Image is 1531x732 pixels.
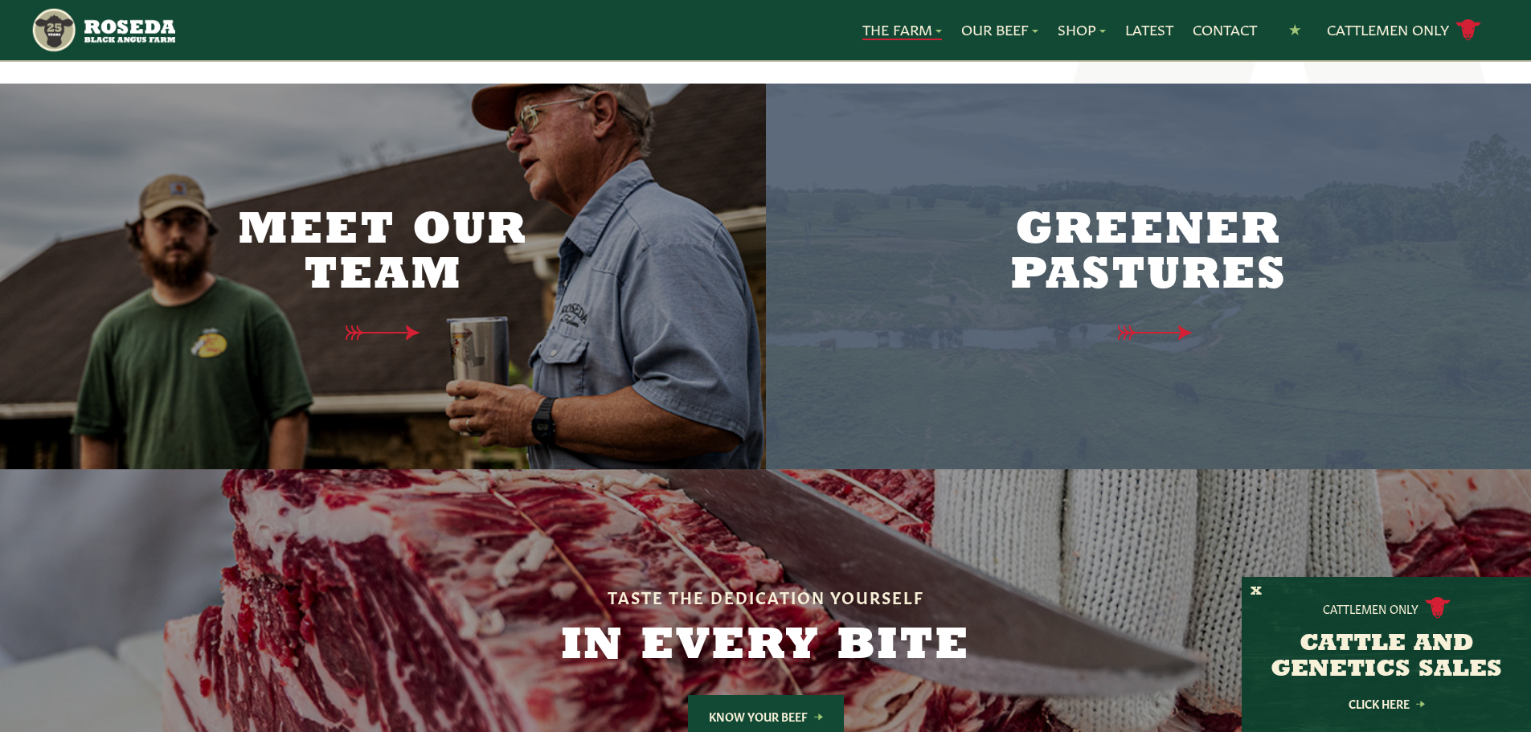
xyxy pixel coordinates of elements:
p: Cattlemen Only [1323,600,1418,616]
h2: Meet Our Team [214,209,551,299]
img: https://roseda.com/wp-content/uploads/2021/05/roseda-25-header.png [31,6,174,54]
h3: CATTLE AND GENETICS SALES [1262,632,1511,683]
a: Our Beef [961,19,1038,40]
a: The Farm [862,19,942,40]
h2: In Every Bite [457,624,1075,669]
img: cattle-icon.svg [1425,597,1451,619]
a: Click Here [1314,698,1459,709]
h6: Taste the Dedication Yourself [457,587,1075,605]
a: Shop [1058,19,1106,40]
h2: Greener Pastures [980,209,1317,299]
a: Latest [1125,19,1173,40]
a: Contact [1193,19,1257,40]
a: Cattlemen Only [1327,16,1481,44]
button: X [1251,583,1262,600]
